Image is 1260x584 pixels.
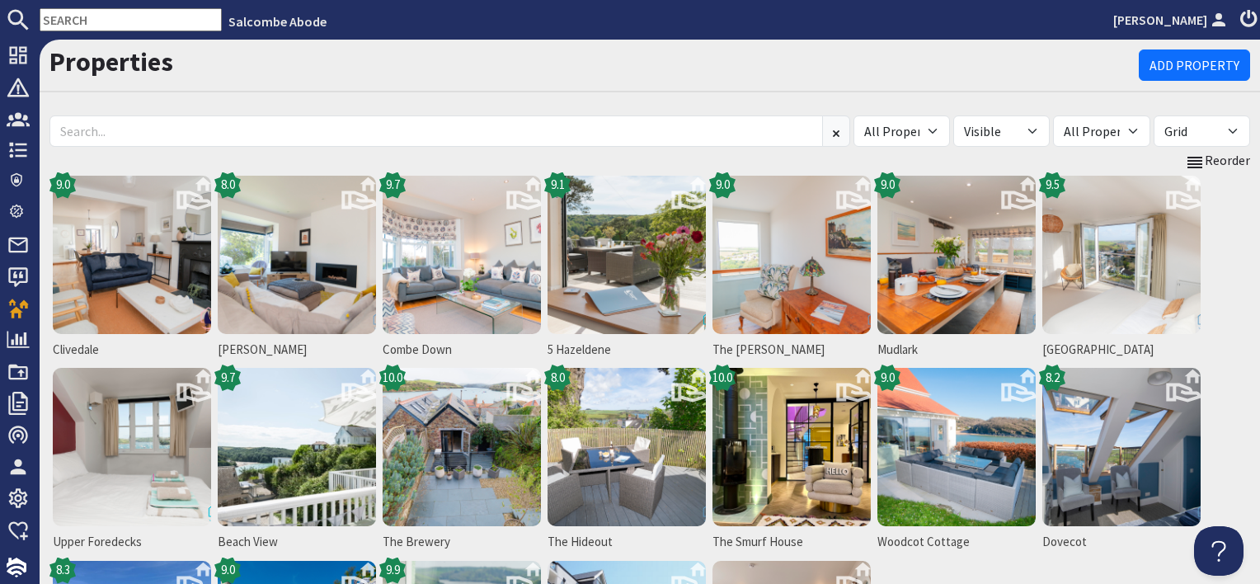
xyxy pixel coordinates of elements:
[1042,176,1201,334] img: Beacon House 's icon
[56,561,70,580] span: 8.3
[221,369,235,388] span: 9.7
[1042,533,1201,552] span: Dovecot
[49,172,214,365] a: Clivedale9.0
[712,369,732,388] span: 10.0
[881,176,895,195] span: 9.0
[49,45,173,78] a: Properties
[874,365,1039,558] a: Woodcot Cottage9.0
[383,369,402,388] span: 10.0
[1113,10,1230,30] a: [PERSON_NAME]
[1039,172,1204,365] a: [GEOGRAPHIC_DATA]9.5
[712,368,871,526] img: The Smurf House 's icon
[40,8,222,31] input: SEARCH
[218,341,376,360] span: [PERSON_NAME]
[1185,150,1250,172] a: Reorder
[709,172,874,365] a: The [PERSON_NAME]9.0
[1046,369,1060,388] span: 8.2
[383,533,541,552] span: The Brewery
[383,368,541,526] img: The Brewery's icon
[7,558,26,577] img: staytech_i_w-64f4e8e9ee0a9c174fd5317b4b171b261742d2d393467e5bdba4413f4f884c10.svg
[379,365,544,558] a: The Brewery10.0
[383,341,541,360] span: Combe Down
[544,365,709,558] a: The Hideout8.0
[383,176,541,334] img: Combe Down's icon
[712,533,871,552] span: The Smurf House
[56,176,70,195] span: 9.0
[548,368,706,526] img: The Hideout 's icon
[877,533,1036,552] span: Woodcot Cottage
[712,176,871,334] img: The Holt's icon
[874,172,1039,365] a: Mudlark9.0
[53,533,211,552] span: Upper Foredecks
[214,172,379,365] a: [PERSON_NAME]8.0
[548,341,706,360] span: 5 Hazeldene
[221,561,235,580] span: 9.0
[214,365,379,558] a: Beach View9.7
[709,365,874,558] a: The Smurf House10.0
[1194,526,1244,576] iframe: Toggle Customer Support
[712,341,871,360] span: The [PERSON_NAME]
[49,365,214,558] a: Upper Foredecks
[53,368,211,526] img: Upper Foredecks's icon
[228,13,327,30] a: Salcombe Abode
[716,176,730,195] span: 9.0
[1039,365,1204,558] a: Dovecot8.2
[49,115,823,147] input: Search...
[221,176,235,195] span: 8.0
[551,369,565,388] span: 8.0
[53,341,211,360] span: Clivedale
[1046,176,1060,195] span: 9.5
[877,341,1036,360] span: Mudlark
[548,176,706,334] img: 5 Hazeldene's icon
[386,176,400,195] span: 9.7
[877,176,1036,334] img: Mudlark's icon
[551,176,565,195] span: 9.1
[218,533,376,552] span: Beach View
[218,176,376,334] img: Alma Villa's icon
[1042,341,1201,360] span: [GEOGRAPHIC_DATA]
[379,172,544,365] a: Combe Down9.7
[53,176,211,334] img: Clivedale 's icon
[881,369,895,388] span: 9.0
[218,368,376,526] img: Beach View's icon
[544,172,709,365] a: 5 Hazeldene9.1
[1042,368,1201,526] img: Dovecot's icon
[386,561,400,580] span: 9.9
[548,533,706,552] span: The Hideout
[877,368,1036,526] img: Woodcot Cottage 's icon
[1139,49,1250,81] a: Add Property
